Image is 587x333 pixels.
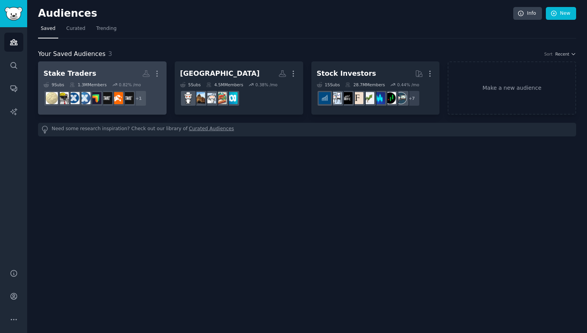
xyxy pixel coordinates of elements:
[215,92,227,104] img: aussie
[43,69,96,78] div: Stake Traders
[330,92,342,104] img: options
[395,92,407,104] img: stocks
[340,92,353,104] img: FinancialCareers
[373,92,385,104] img: StockMarket
[351,92,363,104] img: finance
[182,92,194,104] img: australia
[345,82,385,87] div: 28.7M Members
[175,61,303,115] a: [GEOGRAPHIC_DATA]5Subs4.5MMembers0.38% /moABCausaussiesydneymelbourneaustralia
[96,25,116,32] span: Trending
[89,92,101,104] img: RaizAU
[404,90,420,106] div: + 7
[68,92,80,104] img: ausstocks
[204,92,216,104] img: sydney
[41,25,56,32] span: Saved
[5,7,23,21] img: GummySearch logo
[180,69,260,78] div: [GEOGRAPHIC_DATA]
[43,82,64,87] div: 9 Sub s
[66,25,85,32] span: Curated
[206,82,243,87] div: 4.5M Members
[448,61,576,115] a: Make a new audience
[255,82,278,87] div: 0.38 % /mo
[544,51,553,57] div: Sort
[180,82,201,87] div: 5 Sub s
[397,82,419,87] div: 0.44 % /mo
[119,82,141,87] div: 0.82 % /mo
[69,82,106,87] div: 1.3M Members
[513,7,542,20] a: Info
[122,92,134,104] img: StakeNZStockTraders
[38,49,106,59] span: Your Saved Audiences
[555,51,569,57] span: Recent
[226,92,238,104] img: ABCaus
[57,92,69,104] img: ASX_Bets
[130,90,147,106] div: + 1
[317,82,340,87] div: 15 Sub s
[319,92,331,104] img: dividends
[38,61,167,115] a: Stake Traders9Subs1.3MMembers0.82% /mo+1StakeNZStockTradersmoomoo_officialStakeStockTradersRaizAU...
[100,92,112,104] img: StakeStockTraders
[38,7,513,20] h2: Audiences
[317,69,376,78] div: Stock Investors
[38,23,58,38] a: Saved
[311,61,440,115] a: Stock Investors15Subs28.7MMembers0.44% /mo+7stocksDaytradingStockMarketinvestingfinanceFinancialC...
[193,92,205,104] img: melbourne
[546,7,576,20] a: New
[189,126,234,134] a: Curated Audiences
[555,51,576,57] button: Recent
[94,23,119,38] a: Trending
[108,50,112,58] span: 3
[384,92,396,104] img: Daytrading
[111,92,123,104] img: moomoo_official
[64,23,88,38] a: Curated
[38,123,576,136] div: Need some research inspiration? Check out our library of
[46,92,58,104] img: AusFinance
[362,92,374,104] img: investing
[78,92,90,104] img: ASX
